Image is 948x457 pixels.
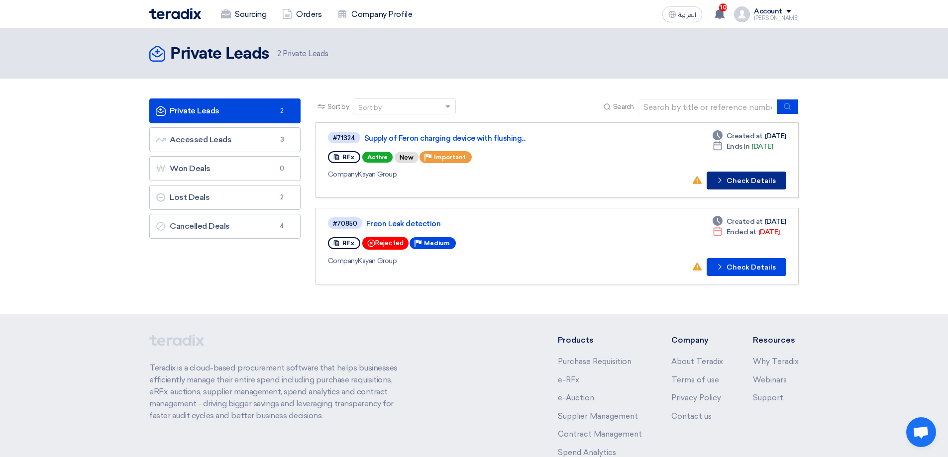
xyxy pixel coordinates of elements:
[276,164,288,174] span: 0
[342,154,354,161] span: RFx
[671,334,723,346] li: Company
[276,135,288,145] span: 3
[671,357,723,366] a: About Teradix
[333,135,355,141] div: #71324
[713,131,786,141] div: [DATE]
[754,7,782,16] div: Account
[558,334,642,346] li: Products
[662,6,702,22] button: العربية
[613,101,634,112] span: Search
[906,417,936,447] div: Open chat
[170,44,269,64] h2: Private Leads
[342,240,354,247] span: RFx
[276,221,288,231] span: 4
[558,430,642,439] a: Contract Management
[558,448,616,457] a: Spend Analytics
[149,8,201,19] img: Teradix logo
[753,357,799,366] a: Why Teradix
[753,393,783,402] a: Support
[727,141,750,152] span: Ends In
[366,219,615,228] a: Freon Leak detection
[558,393,594,402] a: e-Auction
[395,152,419,163] div: New
[149,156,301,181] a: Won Deals0
[274,3,329,25] a: Orders
[327,101,349,112] span: Sort by
[149,127,301,152] a: Accessed Leads3
[149,362,409,422] p: Teradix is a cloud-based procurement software that helps businesses efficiently manage their enti...
[713,227,780,237] div: [DATE]
[754,15,799,21] div: [PERSON_NAME]
[707,172,786,189] button: Check Details
[719,3,727,11] span: 10
[558,375,579,384] a: e-RFx
[149,214,301,239] a: Cancelled Deals4
[364,134,613,143] a: Supply of Feron charging device with flushing...
[678,11,696,18] span: العربية
[671,375,719,384] a: Terms of use
[753,334,799,346] li: Resources
[328,257,358,265] span: Company
[638,99,777,114] input: Search by title or reference number
[276,106,288,116] span: 2
[149,98,301,123] a: Private Leads2
[558,357,632,366] a: Purchase Requisition
[362,152,393,163] span: Active
[329,3,420,25] a: Company Profile
[328,170,358,179] span: Company
[713,141,773,152] div: [DATE]
[734,6,750,22] img: profile_test.png
[328,256,617,266] div: Kayan Group
[727,131,763,141] span: Created at
[277,49,281,58] span: 2
[727,227,756,237] span: Ended at
[671,412,712,421] a: Contact us
[671,393,721,402] a: Privacy Policy
[328,169,615,180] div: Kayan Group
[213,3,274,25] a: Sourcing
[424,240,450,247] span: Medium
[558,412,638,421] a: Supplier Management
[358,102,382,113] div: Sort by
[727,216,763,227] span: Created at
[753,375,787,384] a: Webinars
[276,192,288,202] span: 2
[434,154,466,161] span: Important
[277,48,328,60] span: Private Leads
[362,237,409,250] div: Rejected
[707,258,786,276] button: Check Details
[333,220,357,227] div: #70850
[149,185,301,210] a: Lost Deals2
[713,216,786,227] div: [DATE]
